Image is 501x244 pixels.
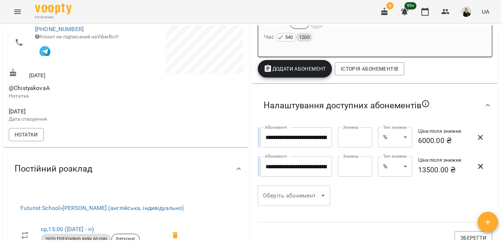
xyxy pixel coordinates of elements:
span: Клієнт не підписаний на ViberBot! [35,34,119,40]
a: Futurist School»[PERSON_NAME] (англійська, індивідуально) [20,204,184,211]
span: @ChistyakovaA [9,85,50,91]
a: [PHONE_NUMBER] [35,26,84,33]
span: Нотатки [15,130,38,139]
h6: 6000.00 ₴ [418,135,473,146]
span: 1200 [296,33,313,41]
p: Дата створення [9,116,125,123]
span: 6 [386,2,394,10]
span: 99+ [405,2,417,10]
button: Нотатки [9,128,44,141]
div: % [378,156,412,177]
span: For Business [35,15,72,20]
span: Personal [112,236,139,243]
button: Клієнт підписаний на VooptyBot [35,41,55,60]
h6: Ціна після знижки [418,127,473,135]
div: Постійний розклад [3,150,249,188]
span: Історія абонементів [341,64,398,73]
h6: Ціна після знижки [418,156,473,164]
span: Налаштування доступних абонементів [264,100,430,111]
h6: 13500.00 ₴ [418,164,473,176]
img: 4a571d9954ce9b31f801162f42e49bd5.jpg [461,7,471,17]
span: UA [482,8,489,15]
h6: Час [264,32,313,42]
span: 540 [282,33,296,41]
span: Видалити приватний урок Семенюк Таїсія (англійська, індивідуально) ср 15:00 клієнта Шляпнікова Аліна [167,226,184,244]
span: Зберегти [460,233,486,242]
div: % [378,127,412,148]
svg: Якщо не обрано жодного, клієнт зможе побачити всі публічні абонементи [421,100,430,108]
div: ​ [258,185,330,206]
div: [DATE] [7,67,126,80]
a: ср,15:00 ([DATE] - ∞) [41,226,94,233]
span: [DATE] [9,107,125,116]
span: Додати Абонемент [264,64,326,73]
img: Telegram [39,46,50,57]
button: Додати Абонемент [258,60,332,78]
button: UA [479,5,492,18]
button: Menu [9,3,26,20]
span: Постійний розклад [15,163,92,174]
button: Історія абонементів [335,62,404,75]
div: Налаштування доступних абонементів [252,86,498,124]
p: Нотатка [9,93,125,100]
img: Voopty Logo [35,4,72,14]
span: 2025 [20] English Indiv 60 min [41,236,111,243]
